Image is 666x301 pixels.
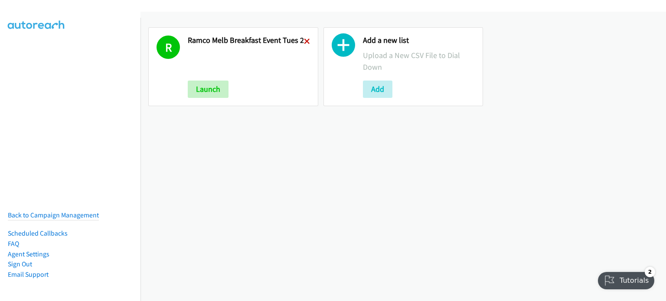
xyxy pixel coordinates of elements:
[8,250,49,258] a: Agent Settings
[157,36,180,59] h1: R
[188,81,229,98] button: Launch
[8,229,68,237] a: Scheduled Callbacks
[8,211,99,219] a: Back to Campaign Management
[593,263,659,295] iframe: Checklist
[363,49,475,73] p: Upload a New CSV File to Dial Down
[8,270,49,278] a: Email Support
[363,36,475,45] h2: Add a new list
[188,36,304,45] h2: Ramco Melb Breakfast Event Tues 2
[8,240,19,248] a: FAQ
[8,260,32,268] a: Sign Out
[363,81,392,98] button: Add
